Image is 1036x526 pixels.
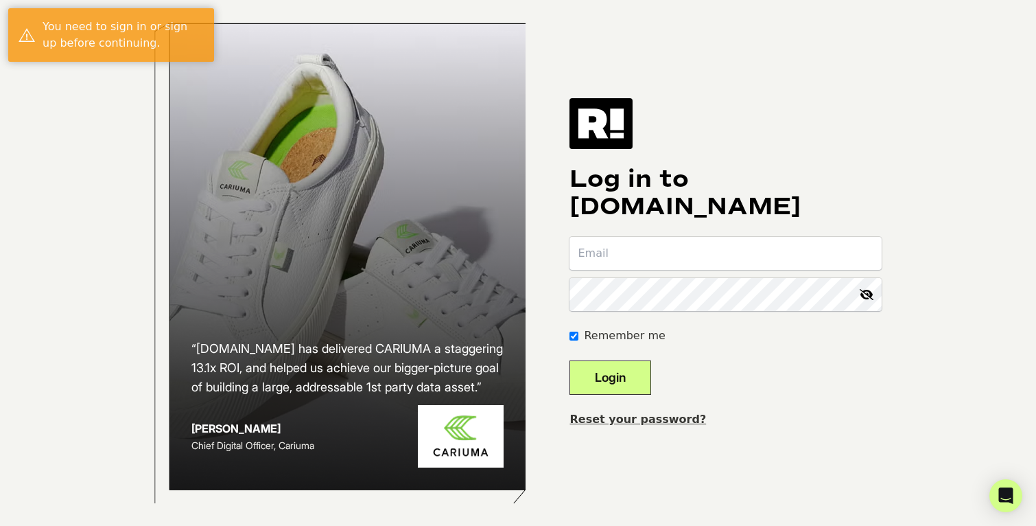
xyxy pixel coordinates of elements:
[569,165,882,220] h1: Log in to [DOMAIN_NAME]
[43,19,204,52] div: You need to sign in or sign up before continuing.
[989,479,1022,512] div: Open Intercom Messenger
[418,405,504,468] img: Cariuma
[191,422,281,435] strong: [PERSON_NAME]
[569,413,706,426] a: Reset your password?
[569,361,651,395] button: Login
[569,98,633,149] img: Retention.com
[584,328,665,344] label: Remember me
[191,339,504,397] h2: “[DOMAIN_NAME] has delivered CARIUMA a staggering 13.1x ROI, and helped us achieve our bigger-pic...
[191,439,314,451] span: Chief Digital Officer, Cariuma
[569,237,882,270] input: Email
